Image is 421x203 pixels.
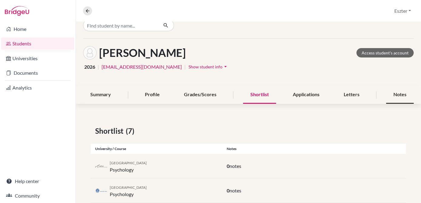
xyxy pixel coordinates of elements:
[99,46,186,59] h1: [PERSON_NAME]
[392,5,414,17] button: Eszter
[95,188,107,193] img: nl_lei_oonydk7g.png
[1,38,74,50] a: Students
[138,86,167,104] div: Profile
[336,86,367,104] div: Letters
[95,126,126,136] span: Shortlist
[356,48,414,57] a: Access student's account
[110,183,147,198] div: Psychology
[188,62,229,71] button: Show student infoarrow_drop_down
[83,46,97,60] img: Márta Bodor's avatar
[83,20,158,31] input: Find student by name...
[1,175,74,187] a: Help center
[98,63,99,70] span: |
[1,52,74,64] a: Universities
[189,64,222,69] span: Show student info
[243,86,276,104] div: Shortlist
[102,63,182,70] a: [EMAIL_ADDRESS][DOMAIN_NAME]
[110,185,147,190] span: [GEOGRAPHIC_DATA]
[227,188,229,193] span: 0
[83,86,118,104] div: Summary
[222,146,406,152] div: Notes
[1,67,74,79] a: Documents
[222,64,229,70] i: arrow_drop_down
[1,190,74,202] a: Community
[1,23,74,35] a: Home
[229,188,241,193] span: notes
[95,164,107,169] img: nl_eur_4vlv7oka.png
[1,82,74,94] a: Analytics
[110,159,147,173] div: Psychology
[386,86,414,104] div: Notes
[177,86,224,104] div: Grades/Scores
[110,161,147,165] span: [GEOGRAPHIC_DATA]
[5,6,29,16] img: Bridge-U
[91,146,222,152] div: University / Course
[184,63,186,70] span: |
[229,163,241,169] span: notes
[227,163,229,169] span: 0
[84,63,95,70] span: 2026
[286,86,327,104] div: Applications
[126,126,137,136] span: (7)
